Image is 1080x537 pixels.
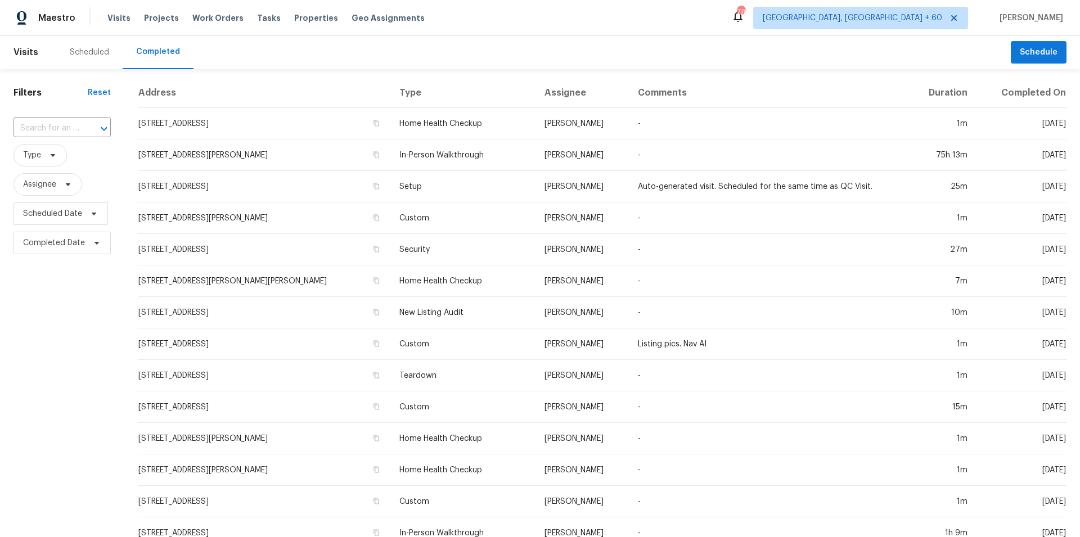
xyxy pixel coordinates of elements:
td: Home Health Checkup [390,265,535,297]
button: Copy Address [371,307,381,317]
td: Home Health Checkup [390,454,535,486]
td: [PERSON_NAME] [535,297,629,328]
td: [STREET_ADDRESS] [138,297,390,328]
div: 778 [737,7,745,18]
div: Scheduled [70,47,109,58]
td: - [629,391,907,423]
th: Completed On [976,78,1066,108]
span: Schedule [1020,46,1057,60]
td: [STREET_ADDRESS][PERSON_NAME] [138,139,390,171]
span: Properties [294,12,338,24]
td: Home Health Checkup [390,423,535,454]
button: Copy Address [371,181,381,191]
td: 10m [907,297,976,328]
td: 1m [907,454,976,486]
td: [STREET_ADDRESS] [138,360,390,391]
span: [PERSON_NAME] [995,12,1063,24]
td: Custom [390,328,535,360]
td: 1m [907,486,976,517]
th: Assignee [535,78,629,108]
h1: Filters [13,87,88,98]
td: [PERSON_NAME] [535,265,629,297]
td: [STREET_ADDRESS][PERSON_NAME] [138,454,390,486]
th: Address [138,78,390,108]
td: [PERSON_NAME] [535,171,629,202]
button: Copy Address [371,464,381,475]
td: [STREET_ADDRESS][PERSON_NAME] [138,202,390,234]
input: Search for an address... [13,120,79,137]
td: 75h 13m [907,139,976,171]
td: - [629,108,907,139]
td: Auto-generated visit. Scheduled for the same time as QC Visit. [629,171,907,202]
td: 25m [907,171,976,202]
span: Visits [107,12,130,24]
span: [GEOGRAPHIC_DATA], [GEOGRAPHIC_DATA] + 60 [763,12,942,24]
td: 1m [907,328,976,360]
td: - [629,202,907,234]
td: [PERSON_NAME] [535,454,629,486]
td: - [629,265,907,297]
button: Copy Address [371,118,381,128]
button: Copy Address [371,213,381,223]
button: Copy Address [371,276,381,286]
td: 1m [907,108,976,139]
td: [PERSON_NAME] [535,486,629,517]
span: Scheduled Date [23,208,82,219]
td: [STREET_ADDRESS] [138,171,390,202]
td: [PERSON_NAME] [535,202,629,234]
td: Home Health Checkup [390,108,535,139]
th: Duration [907,78,976,108]
button: Copy Address [371,401,381,412]
td: 27m [907,234,976,265]
td: - [629,234,907,265]
span: Work Orders [192,12,244,24]
td: - [629,423,907,454]
td: [PERSON_NAME] [535,108,629,139]
td: Listing pics. Nav AI [629,328,907,360]
td: [STREET_ADDRESS] [138,234,390,265]
span: Projects [144,12,179,24]
td: Custom [390,486,535,517]
td: 1m [907,360,976,391]
td: Custom [390,391,535,423]
td: [DATE] [976,454,1066,486]
td: Teardown [390,360,535,391]
span: Assignee [23,179,56,190]
td: [DATE] [976,265,1066,297]
td: Security [390,234,535,265]
td: In-Person Walkthrough [390,139,535,171]
button: Copy Address [371,244,381,254]
td: Setup [390,171,535,202]
span: Tasks [257,14,281,22]
td: [DATE] [976,328,1066,360]
span: Geo Assignments [352,12,425,24]
th: Comments [629,78,907,108]
td: [STREET_ADDRESS] [138,486,390,517]
button: Open [96,121,112,137]
td: [DATE] [976,360,1066,391]
td: [PERSON_NAME] [535,234,629,265]
td: [DATE] [976,423,1066,454]
span: Visits [13,40,38,65]
th: Type [390,78,535,108]
td: [STREET_ADDRESS][PERSON_NAME] [138,423,390,454]
td: - [629,360,907,391]
td: [STREET_ADDRESS] [138,391,390,423]
td: - [629,454,907,486]
td: - [629,139,907,171]
div: Reset [88,87,111,98]
button: Copy Address [371,496,381,506]
td: [DATE] [976,171,1066,202]
td: 15m [907,391,976,423]
td: [DATE] [976,234,1066,265]
td: [PERSON_NAME] [535,139,629,171]
td: [STREET_ADDRESS] [138,108,390,139]
td: [DATE] [976,486,1066,517]
span: Completed Date [23,237,85,249]
td: [DATE] [976,391,1066,423]
td: [PERSON_NAME] [535,423,629,454]
td: - [629,297,907,328]
td: [STREET_ADDRESS] [138,328,390,360]
td: [PERSON_NAME] [535,328,629,360]
div: Completed [136,46,180,57]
